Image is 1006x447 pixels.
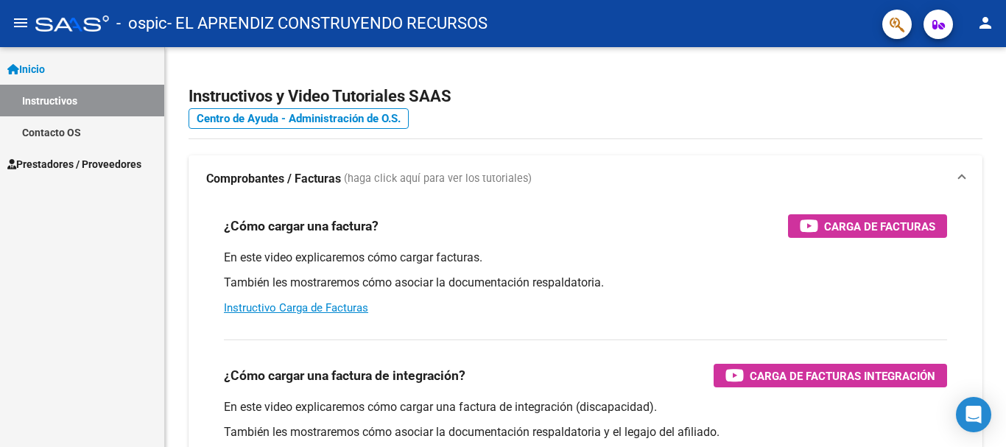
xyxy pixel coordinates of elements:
mat-icon: person [977,14,994,32]
div: Open Intercom Messenger [956,397,991,432]
span: Inicio [7,61,45,77]
button: Carga de Facturas [788,214,947,238]
a: Instructivo Carga de Facturas [224,301,368,314]
p: En este video explicaremos cómo cargar facturas. [224,250,947,266]
h3: ¿Cómo cargar una factura? [224,216,379,236]
span: - EL APRENDIZ CONSTRUYENDO RECURSOS [167,7,488,40]
mat-icon: menu [12,14,29,32]
strong: Comprobantes / Facturas [206,171,341,187]
span: Prestadores / Proveedores [7,156,141,172]
p: También les mostraremos cómo asociar la documentación respaldatoria y el legajo del afiliado. [224,424,947,440]
span: (haga click aquí para ver los tutoriales) [344,171,532,187]
a: Centro de Ayuda - Administración de O.S. [189,108,409,129]
h2: Instructivos y Video Tutoriales SAAS [189,82,982,110]
p: También les mostraremos cómo asociar la documentación respaldatoria. [224,275,947,291]
button: Carga de Facturas Integración [714,364,947,387]
h3: ¿Cómo cargar una factura de integración? [224,365,465,386]
span: - ospic [116,7,167,40]
p: En este video explicaremos cómo cargar una factura de integración (discapacidad). [224,399,947,415]
span: Carga de Facturas Integración [750,367,935,385]
span: Carga de Facturas [824,217,935,236]
mat-expansion-panel-header: Comprobantes / Facturas (haga click aquí para ver los tutoriales) [189,155,982,203]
